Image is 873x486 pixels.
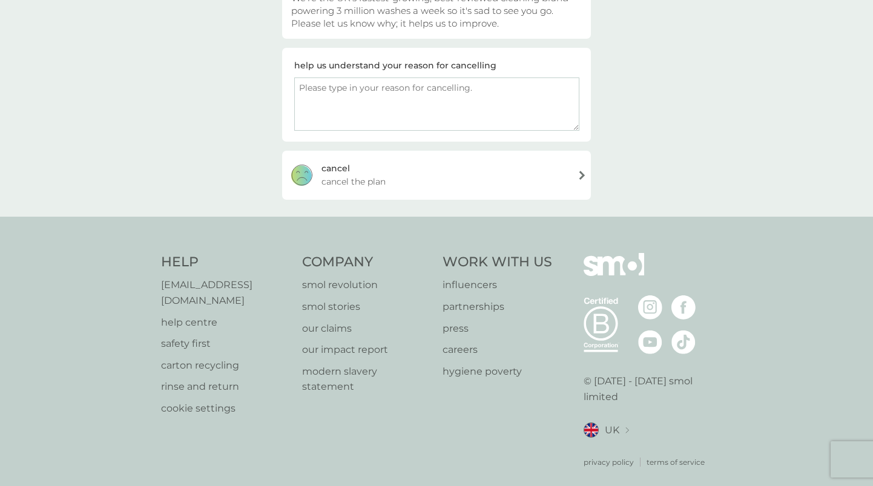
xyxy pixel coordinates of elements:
span: UK [605,422,619,438]
a: cookie settings [161,401,290,416]
img: smol [584,253,644,294]
div: cancel [321,162,350,175]
a: carton recycling [161,358,290,373]
a: careers [443,342,552,358]
h4: Company [302,253,431,272]
a: our impact report [302,342,431,358]
img: visit the smol Instagram page [638,295,662,320]
h4: Work With Us [443,253,552,272]
a: privacy policy [584,456,634,468]
img: select a new location [625,427,629,434]
a: our claims [302,321,431,337]
a: press [443,321,552,337]
img: visit the smol Youtube page [638,330,662,354]
a: rinse and return [161,379,290,395]
a: modern slavery statement [302,364,431,395]
a: influencers [443,277,552,293]
span: cancel the plan [321,175,386,188]
a: help centre [161,315,290,330]
a: hygiene poverty [443,364,552,379]
p: © [DATE] - [DATE] smol limited [584,373,713,404]
img: UK flag [584,422,599,438]
img: visit the smol Facebook page [671,295,696,320]
a: smol revolution [302,277,431,293]
a: partnerships [443,299,552,315]
a: [EMAIL_ADDRESS][DOMAIN_NAME] [161,277,290,308]
a: safety first [161,336,290,352]
h4: Help [161,253,290,272]
a: smol stories [302,299,431,315]
img: visit the smol Tiktok page [671,330,696,354]
a: terms of service [647,456,705,468]
div: help us understand your reason for cancelling [294,59,496,72]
